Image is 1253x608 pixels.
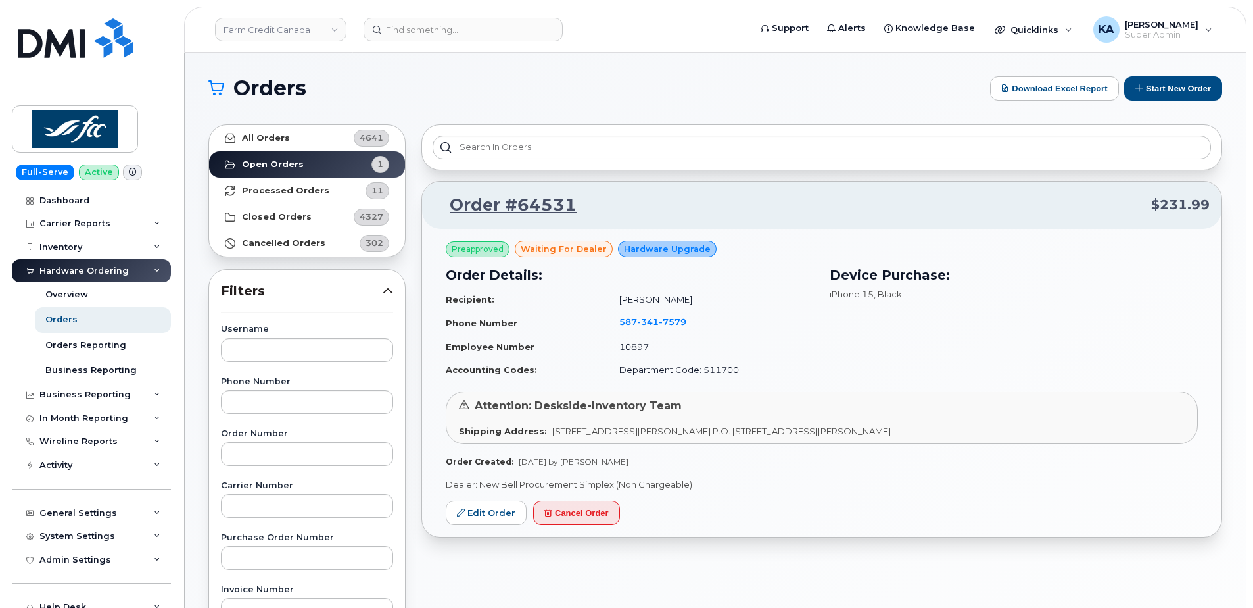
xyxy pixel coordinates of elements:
[459,426,547,436] strong: Shipping Address:
[446,478,1198,491] p: Dealer: New Bell Procurement Simplex (Non Chargeable)
[221,282,383,301] span: Filters
[233,78,306,98] span: Orders
[242,159,304,170] strong: Open Orders
[1196,551,1243,598] iframe: Messenger Launcher
[519,457,628,467] span: [DATE] by [PERSON_NAME]
[619,317,702,327] a: 5873417579
[637,317,659,327] span: 341
[434,193,577,217] a: Order #64531
[366,237,383,249] span: 302
[242,133,290,143] strong: All Orders
[1151,195,1210,215] span: $231.99
[1124,76,1222,101] button: Start New Order
[830,289,874,299] span: iPhone 15
[209,151,405,178] a: Open Orders1
[221,586,393,594] label: Invoice Number
[619,317,686,327] span: 587
[624,243,711,255] span: Hardware Upgrade
[607,359,814,382] td: Department Code: 511700
[209,230,405,257] a: Cancelled Orders302
[607,288,814,311] td: [PERSON_NAME]
[377,158,383,170] span: 1
[242,238,325,249] strong: Cancelled Orders
[475,399,682,412] span: Attention: Deskside-Inventory Team
[209,204,405,230] a: Closed Orders4327
[446,265,814,285] h3: Order Details:
[446,318,517,328] strong: Phone Number
[360,211,383,223] span: 4327
[607,336,814,359] td: 10897
[446,365,537,375] strong: Accounting Codes:
[209,125,405,151] a: All Orders4641
[242,212,312,222] strong: Closed Orders
[990,76,1119,101] button: Download Excel Report
[209,178,405,204] a: Processed Orders11
[659,317,686,327] span: 7579
[446,501,527,525] a: Edit Order
[874,289,902,299] span: , Black
[433,136,1211,159] input: Search in orders
[452,243,504,255] span: Preapproved
[371,184,383,197] span: 11
[830,265,1198,285] h3: Device Purchase:
[221,325,393,334] label: Username
[221,430,393,438] label: Order Number
[446,342,534,352] strong: Employee Number
[221,534,393,542] label: Purchase Order Number
[533,501,620,525] button: Cancel Order
[360,132,383,144] span: 4641
[446,294,494,305] strong: Recipient:
[552,426,891,436] span: [STREET_ADDRESS][PERSON_NAME] P.O. [STREET_ADDRESS][PERSON_NAME]
[521,243,607,255] span: waiting for dealer
[221,482,393,490] label: Carrier Number
[221,378,393,386] label: Phone Number
[242,186,329,196] strong: Processed Orders
[446,457,513,467] strong: Order Created:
